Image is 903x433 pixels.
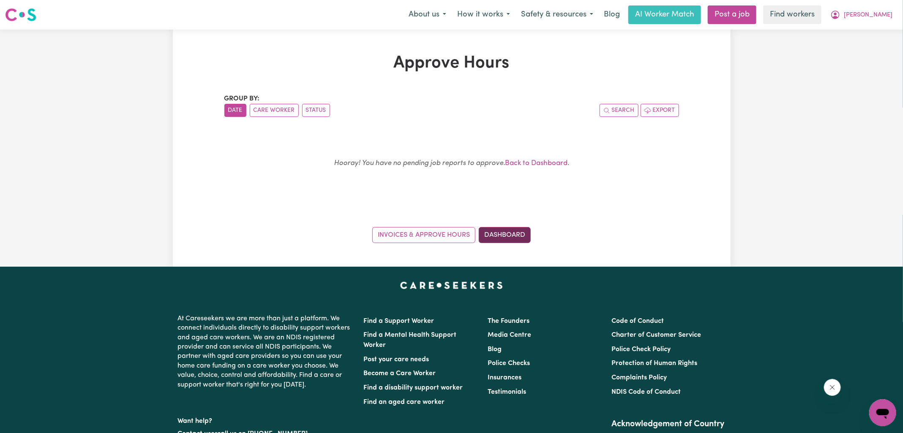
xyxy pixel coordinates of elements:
a: NDIS Code of Conduct [611,389,681,395]
a: Careseekers home page [400,282,503,289]
iframe: Button to launch messaging window [869,399,896,426]
span: [PERSON_NAME] [844,11,892,20]
a: Become a Care Worker [364,370,436,377]
a: Find a Mental Health Support Worker [364,332,457,349]
a: Charter of Customer Service [611,332,701,338]
a: Complaints Policy [611,374,667,381]
a: Insurances [488,374,521,381]
span: Need any help? [5,6,51,13]
span: Group by: [224,95,260,102]
button: sort invoices by care worker [250,104,299,117]
p: At Careseekers we are more than just a platform. We connect individuals directly to disability su... [178,311,354,393]
h2: Acknowledgement of Country [611,419,725,429]
iframe: Close message [824,379,841,396]
a: AI Worker Match [628,5,701,24]
small: . [334,160,569,167]
button: Safety & resources [516,6,599,24]
a: Find a disability support worker [364,384,463,391]
button: Export [641,104,679,117]
em: Hooray! You have no pending job reports to approve. [334,160,505,167]
button: sort invoices by date [224,104,246,117]
a: Find a Support Worker [364,318,434,325]
p: Want help? [178,413,354,426]
a: Blog [599,5,625,24]
button: About us [403,6,452,24]
a: Invoices & Approve Hours [372,227,475,243]
a: Post a job [708,5,756,24]
a: Back to Dashboard [505,160,567,167]
button: How it works [452,6,516,24]
a: Find an aged care worker [364,399,445,406]
a: Careseekers logo [5,5,36,24]
a: Dashboard [479,227,531,243]
a: Protection of Human Rights [611,360,697,367]
a: Police Check Policy [611,346,671,353]
button: Search [600,104,638,117]
a: Police Checks [488,360,530,367]
a: Media Centre [488,332,531,338]
a: Blog [488,346,502,353]
a: Testimonials [488,389,526,395]
img: Careseekers logo [5,7,36,22]
a: The Founders [488,318,529,325]
a: Post your care needs [364,356,429,363]
h1: Approve Hours [224,53,679,73]
a: Code of Conduct [611,318,664,325]
button: My Account [825,6,898,24]
a: Find workers [763,5,821,24]
button: sort invoices by paid status [302,104,330,117]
